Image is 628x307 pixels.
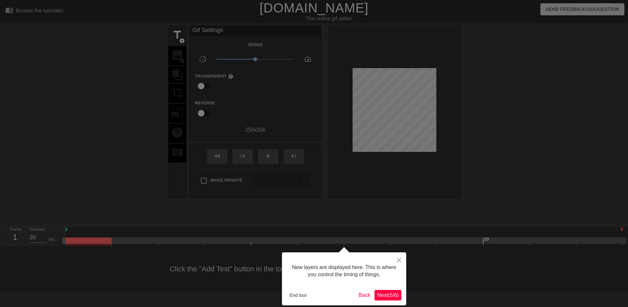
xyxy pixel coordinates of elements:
[356,290,373,300] button: Back
[287,257,401,285] div: New layers are displayed here. This is where you control the timing of things.
[377,292,399,298] span: Next ( 5 / 6 )
[392,252,406,267] button: Close
[375,290,401,300] button: Next
[287,290,309,300] button: End tour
